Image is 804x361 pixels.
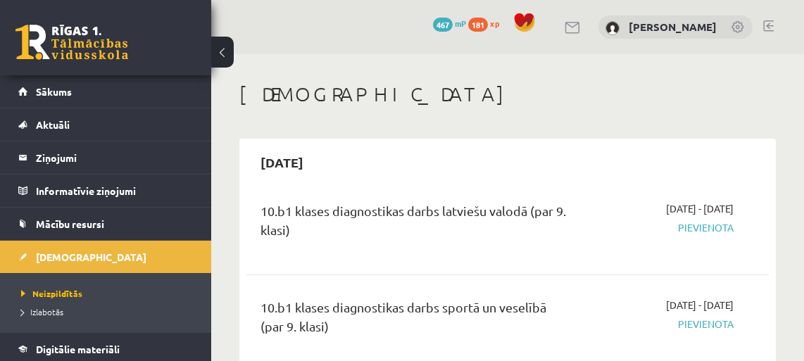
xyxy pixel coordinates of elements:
[468,18,506,29] a: 181 xp
[18,208,194,240] a: Mācību resursi
[36,141,194,174] legend: Ziņojumi
[18,241,194,273] a: [DEMOGRAPHIC_DATA]
[36,251,146,263] span: [DEMOGRAPHIC_DATA]
[260,201,569,246] div: 10.b1 klases diagnostikas darbs latviešu valodā (par 9. klasi)
[246,146,318,179] h2: [DATE]
[18,108,194,141] a: Aktuāli
[433,18,466,29] a: 467 mP
[36,118,70,131] span: Aktuāli
[260,298,569,343] div: 10.b1 klases diagnostikas darbs sportā un veselībā (par 9. klasi)
[15,25,128,60] a: Rīgas 1. Tālmācības vidusskola
[21,306,63,317] span: Izlabotās
[36,217,104,230] span: Mācību resursi
[590,220,734,235] span: Pievienota
[36,85,72,98] span: Sākums
[36,175,194,207] legend: Informatīvie ziņojumi
[18,175,194,207] a: Informatīvie ziņojumi
[36,343,120,355] span: Digitālie materiāli
[18,75,194,108] a: Sākums
[629,20,717,34] a: [PERSON_NAME]
[455,18,466,29] span: mP
[21,305,197,318] a: Izlabotās
[239,82,776,106] h1: [DEMOGRAPHIC_DATA]
[18,141,194,174] a: Ziņojumi
[590,317,734,331] span: Pievienota
[433,18,453,32] span: 467
[605,21,620,35] img: Martins Andersons
[21,287,197,300] a: Neizpildītās
[666,298,734,312] span: [DATE] - [DATE]
[666,201,734,216] span: [DATE] - [DATE]
[468,18,488,32] span: 181
[21,288,82,299] span: Neizpildītās
[490,18,499,29] span: xp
